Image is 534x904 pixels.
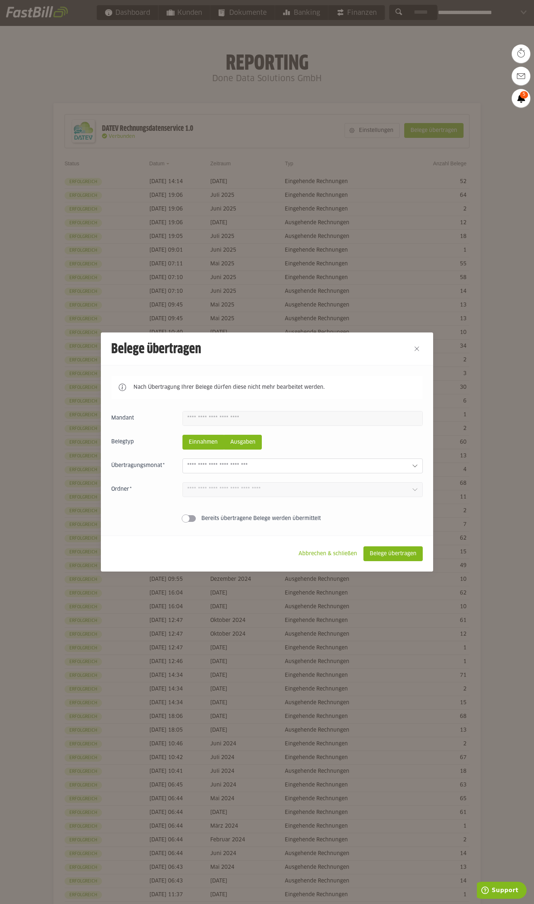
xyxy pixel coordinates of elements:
[512,89,530,107] a: 5
[111,515,423,522] sl-switch: Bereits übertragene Belege werden übermittelt
[520,91,528,99] span: 5
[224,435,262,450] sl-radio-button: Ausgaben
[363,546,423,561] sl-button: Belege übertragen
[182,435,224,450] sl-radio-button: Einnahmen
[292,546,363,561] sl-button: Abbrechen & schließen
[477,882,527,900] iframe: Öffnet ein Widget, in dem Sie weitere Informationen finden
